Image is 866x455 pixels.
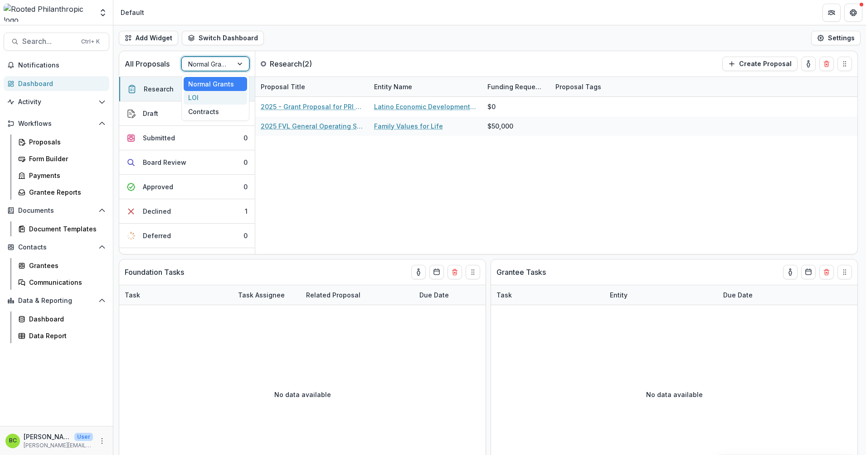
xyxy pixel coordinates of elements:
[783,265,798,279] button: toggle-assigned-to-me
[718,290,758,300] div: Due Date
[255,77,369,96] div: Proposal Title
[487,121,513,131] div: $50,000
[29,314,102,324] div: Dashboard
[448,265,462,279] button: Delete card
[15,185,109,200] a: Grantee Reports
[119,101,255,126] button: Draft0
[119,285,233,305] div: Task
[411,265,426,279] button: toggle-assigned-to-me
[301,285,414,305] div: Related Proposal
[29,171,102,180] div: Payments
[119,126,255,150] button: Submitted0
[255,82,311,91] div: Proposal Title
[491,285,604,305] div: Task
[15,311,109,326] a: Dashboard
[466,265,480,279] button: Drag
[4,95,109,109] button: Open Activity
[718,285,786,305] div: Due Date
[369,82,418,91] div: Entity Name
[143,133,175,143] div: Submitted
[550,77,663,96] div: Proposal Tags
[15,151,109,166] a: Form Builder
[29,154,102,163] div: Form Builder
[374,102,477,111] a: Latino Economic Development Center
[4,116,109,131] button: Open Workflows
[15,328,109,343] a: Data Report
[125,267,184,278] p: Foundation Tasks
[184,77,247,91] div: Normal Grants
[837,57,852,71] button: Drag
[233,285,301,305] div: Task Assignee
[274,390,331,399] p: No data available
[819,57,834,71] button: Delete card
[117,6,148,19] nav: breadcrumb
[233,290,290,300] div: Task Assignee
[496,267,546,278] p: Grantee Tasks
[119,290,146,300] div: Task
[18,98,95,106] span: Activity
[429,265,444,279] button: Calendar
[550,82,607,91] div: Proposal Tags
[270,58,338,69] p: Research ( 2 )
[184,105,247,119] div: Contracts
[22,37,76,46] span: Search...
[844,4,862,22] button: Get Help
[119,31,178,45] button: Add Widget
[4,76,109,91] a: Dashboard
[18,62,106,69] span: Notifications
[29,278,102,287] div: Communications
[722,57,798,71] button: Create Proposal
[119,77,255,101] button: Research2
[819,265,834,279] button: Delete card
[4,240,109,254] button: Open Contacts
[261,121,363,131] a: 2025 FVL General Operating Support
[4,4,93,22] img: Rooted Philanthropic logo
[24,432,71,441] p: [PERSON_NAME]
[243,158,248,167] div: 0
[414,285,482,305] div: Due Date
[15,134,109,149] a: Proposals
[243,231,248,240] div: 0
[801,265,816,279] button: Calendar
[811,31,861,45] button: Settings
[604,285,718,305] div: Entity
[143,158,186,167] div: Board Review
[4,58,109,72] button: Notifications
[119,175,255,199] button: Approved0
[79,37,102,47] div: Ctrl + K
[243,133,248,143] div: 0
[29,137,102,147] div: Proposals
[97,4,109,22] button: Open entity switcher
[29,331,102,340] div: Data Report
[801,57,816,71] button: toggle-assigned-to-me
[646,390,703,399] p: No data available
[119,199,255,224] button: Declined1
[184,91,247,105] div: LOI
[261,102,363,111] a: 2025 - Grant Proposal for PRI support LEDC
[374,121,443,131] a: Family Values for Life
[369,77,482,96] div: Entity Name
[15,258,109,273] a: Grantees
[487,102,496,111] div: $0
[119,150,255,175] button: Board Review0
[143,109,158,118] div: Draft
[18,297,95,305] span: Data & Reporting
[414,290,454,300] div: Due Date
[143,231,171,240] div: Deferred
[143,182,173,192] div: Approved
[18,207,95,215] span: Documents
[301,290,366,300] div: Related Proposal
[119,224,255,248] button: Deferred0
[125,58,170,69] p: All Proposals
[822,4,841,22] button: Partners
[482,82,550,91] div: Funding Requested
[144,84,174,94] div: Research
[182,31,264,45] button: Switch Dashboard
[121,8,144,17] div: Default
